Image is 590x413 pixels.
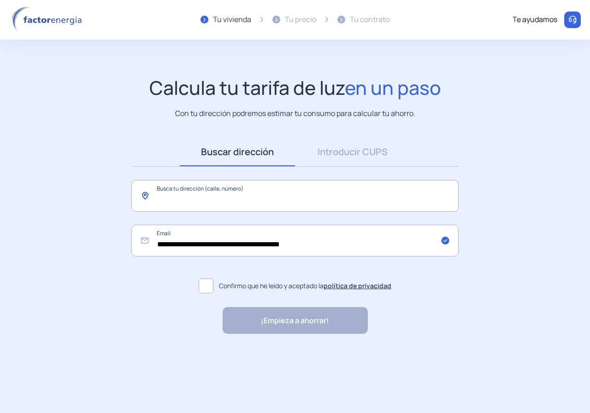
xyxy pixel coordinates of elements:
[213,14,251,26] div: Tu vivienda
[350,14,389,26] div: Tu contrato
[219,281,391,291] span: Confirmo que he leído y aceptado la
[180,138,295,166] a: Buscar dirección
[513,14,557,26] div: Te ayudamos
[9,6,88,33] img: logo factor
[175,108,415,119] p: Con tu dirección podremos estimar tu consumo para calcular tu ahorro.
[345,75,441,100] span: en un paso
[295,138,410,166] a: Introducir CUPS
[324,281,391,290] a: política de privacidad
[285,14,316,26] div: Tu precio
[149,76,441,99] h1: Calcula tu tarifa de luz
[568,15,577,24] img: llamar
